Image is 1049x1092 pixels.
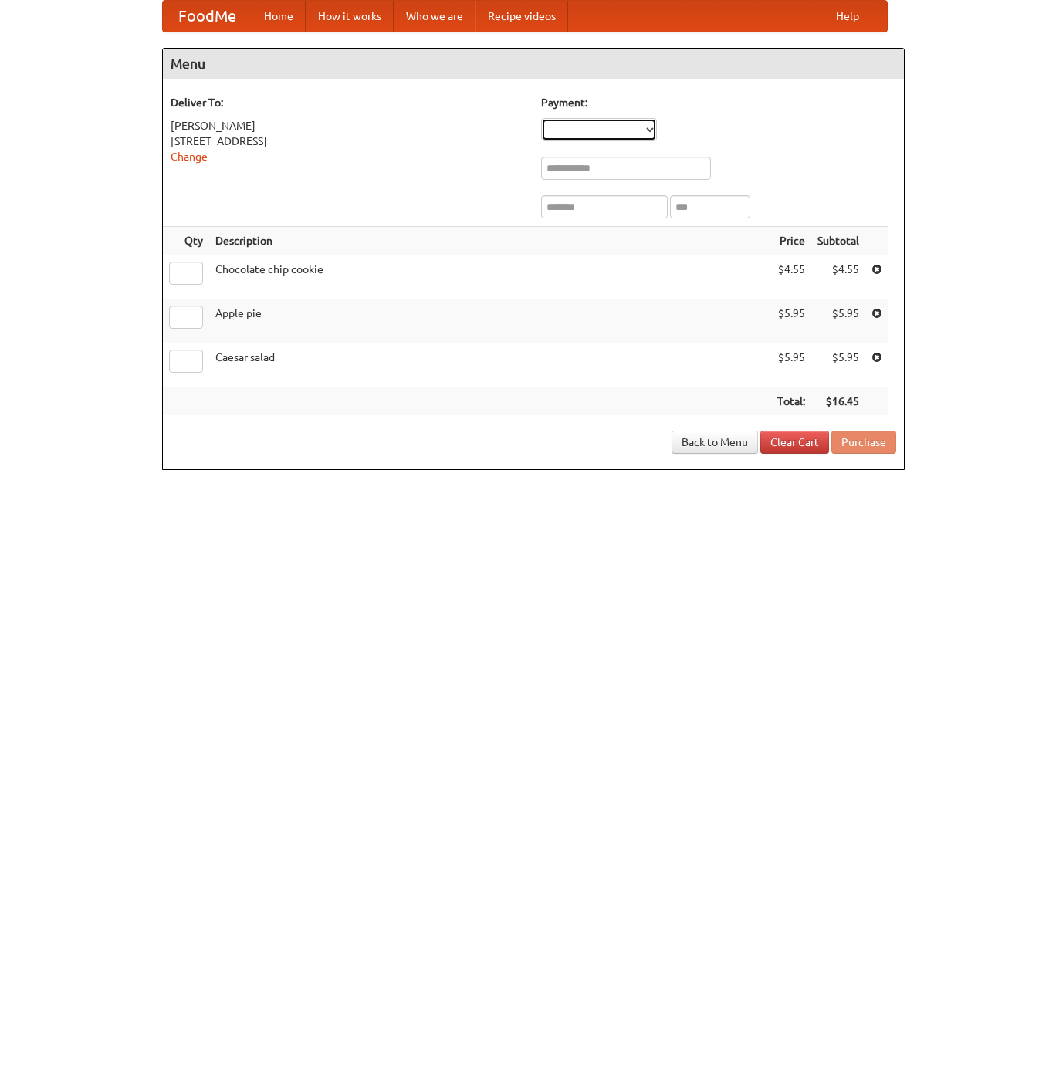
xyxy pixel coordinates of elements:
div: [STREET_ADDRESS] [171,134,526,149]
a: Home [252,1,306,32]
td: $5.95 [771,343,811,387]
h4: Menu [163,49,904,79]
th: Subtotal [811,227,865,255]
td: Chocolate chip cookie [209,255,771,299]
a: FoodMe [163,1,252,32]
a: Help [824,1,871,32]
th: Qty [163,227,209,255]
a: Back to Menu [672,431,758,454]
td: $4.55 [811,255,865,299]
h5: Deliver To: [171,95,526,110]
th: Price [771,227,811,255]
td: $5.95 [811,343,865,387]
div: [PERSON_NAME] [171,118,526,134]
a: How it works [306,1,394,32]
th: Total: [771,387,811,416]
td: $4.55 [771,255,811,299]
button: Purchase [831,431,896,454]
td: Caesar salad [209,343,771,387]
td: $5.95 [811,299,865,343]
td: $5.95 [771,299,811,343]
th: Description [209,227,771,255]
a: Clear Cart [760,431,829,454]
td: Apple pie [209,299,771,343]
a: Change [171,150,208,163]
h5: Payment: [541,95,896,110]
a: Who we are [394,1,475,32]
th: $16.45 [811,387,865,416]
a: Recipe videos [475,1,568,32]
